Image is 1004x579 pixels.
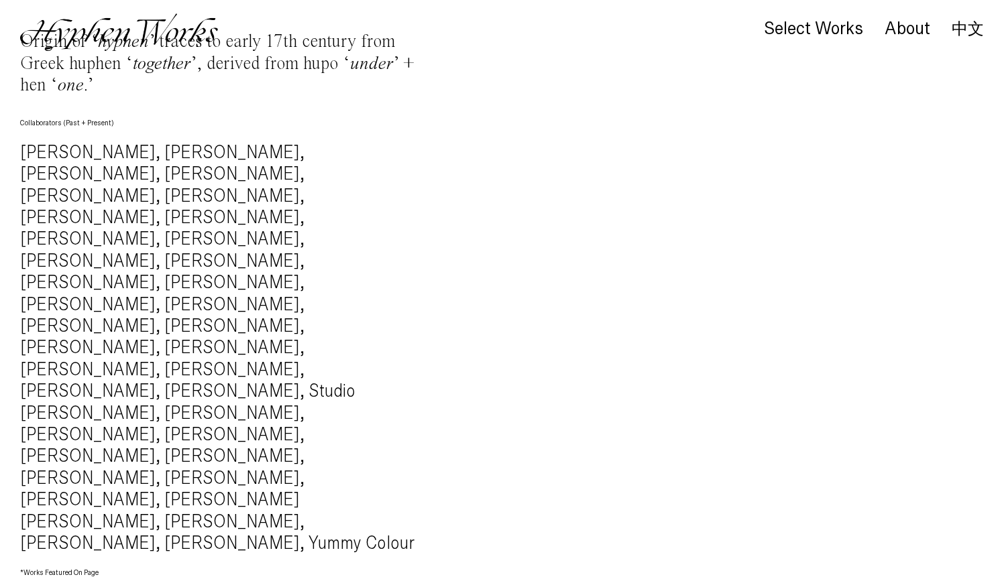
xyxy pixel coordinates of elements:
div: Select Works [764,19,863,38]
h6: *Works Featured On Page [20,568,422,578]
a: About [885,22,930,37]
em: under [350,55,393,73]
a: 中文 [952,21,984,36]
a: Select Works [764,22,863,37]
em: together [133,55,190,73]
h4: [PERSON_NAME], [PERSON_NAME], [PERSON_NAME], [PERSON_NAME], [PERSON_NAME], [PERSON_NAME], [PERSON... [20,142,422,555]
h6: Collaborators (Past + Present) [20,118,422,128]
p: Origin of ‘ ’ traces to early 17th century from Greek huphen ‘ ’, derived from hupo ‘ ’ + hen ‘ .’ [20,31,422,96]
div: About [885,19,930,38]
em: one [58,76,84,94]
img: Hyphen Works [20,13,218,50]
